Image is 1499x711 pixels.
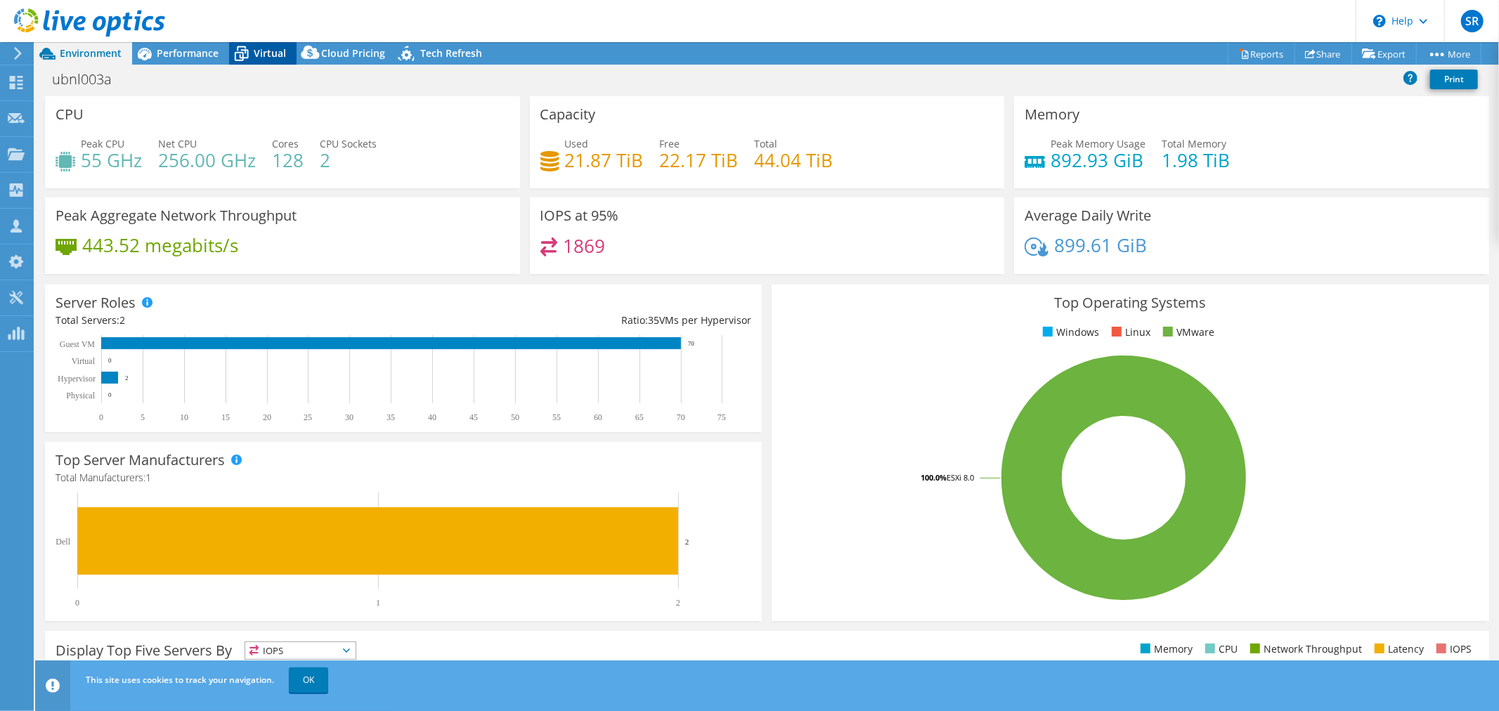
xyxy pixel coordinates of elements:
[46,72,134,87] h1: ubnl003a
[685,537,689,546] text: 2
[1202,641,1238,657] li: CPU
[552,412,561,422] text: 55
[403,313,751,328] div: Ratio: VMs per Hypervisor
[565,137,589,150] span: Used
[1430,70,1478,89] a: Print
[1416,43,1481,65] a: More
[387,412,395,422] text: 35
[1373,15,1386,27] svg: \n
[56,537,70,547] text: Dell
[648,313,659,327] span: 35
[1160,325,1214,340] li: VMware
[108,391,112,398] text: 0
[1294,43,1352,65] a: Share
[119,313,125,327] span: 2
[660,152,739,168] h4: 22.17 TiB
[66,391,95,400] text: Physical
[1433,641,1472,657] li: IOPS
[1228,43,1295,65] a: Reports
[469,412,478,422] text: 45
[1054,237,1147,253] h4: 899.61 GiB
[158,137,197,150] span: Net CPU
[1025,208,1151,223] h3: Average Daily Write
[1051,152,1146,168] h4: 892.93 GiB
[272,137,299,150] span: Cores
[676,598,680,608] text: 2
[82,237,238,253] h4: 443.52 megabits/s
[718,412,726,422] text: 75
[263,412,271,422] text: 20
[272,152,304,168] h4: 128
[565,152,644,168] h4: 21.87 TiB
[141,412,145,422] text: 5
[376,598,380,608] text: 1
[1108,325,1150,340] li: Linux
[56,313,403,328] div: Total Servers:
[540,107,596,122] h3: Capacity
[245,642,356,659] span: IOPS
[157,46,219,60] span: Performance
[420,46,482,60] span: Tech Refresh
[125,374,129,381] text: 2
[56,107,84,122] h3: CPU
[99,412,103,422] text: 0
[56,295,136,311] h3: Server Roles
[158,152,256,168] h4: 256.00 GHz
[56,470,751,485] h4: Total Manufacturers:
[1247,641,1362,657] li: Network Throughput
[60,46,122,60] span: Environment
[428,412,436,422] text: 40
[81,152,142,168] h4: 55 GHz
[86,674,274,686] span: This site uses cookies to track your navigation.
[511,412,519,422] text: 50
[1371,641,1424,657] li: Latency
[345,412,353,422] text: 30
[540,208,619,223] h3: IOPS at 95%
[1162,152,1230,168] h4: 1.98 TiB
[56,208,297,223] h3: Peak Aggregate Network Throughput
[180,412,188,422] text: 10
[75,598,79,608] text: 0
[145,471,151,484] span: 1
[304,412,312,422] text: 25
[755,137,778,150] span: Total
[72,356,96,366] text: Virtual
[1162,137,1226,150] span: Total Memory
[58,374,96,384] text: Hypervisor
[1137,641,1193,657] li: Memory
[755,152,833,168] h4: 44.04 TiB
[321,46,385,60] span: Cloud Pricing
[254,46,286,60] span: Virtual
[688,340,695,347] text: 70
[1051,137,1146,150] span: Peak Memory Usage
[1461,10,1484,32] span: SR
[947,472,974,483] tspan: ESXi 8.0
[221,412,230,422] text: 15
[56,452,225,468] h3: Top Server Manufacturers
[677,412,685,422] text: 70
[1039,325,1099,340] li: Windows
[594,412,602,422] text: 60
[563,238,605,254] h4: 1869
[660,137,680,150] span: Free
[320,152,377,168] h4: 2
[60,339,95,349] text: Guest VM
[81,137,124,150] span: Peak CPU
[1351,43,1417,65] a: Export
[289,667,328,693] a: OK
[782,295,1478,311] h3: Top Operating Systems
[921,472,947,483] tspan: 100.0%
[1025,107,1079,122] h3: Memory
[108,357,112,364] text: 0
[635,412,644,422] text: 65
[320,137,377,150] span: CPU Sockets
